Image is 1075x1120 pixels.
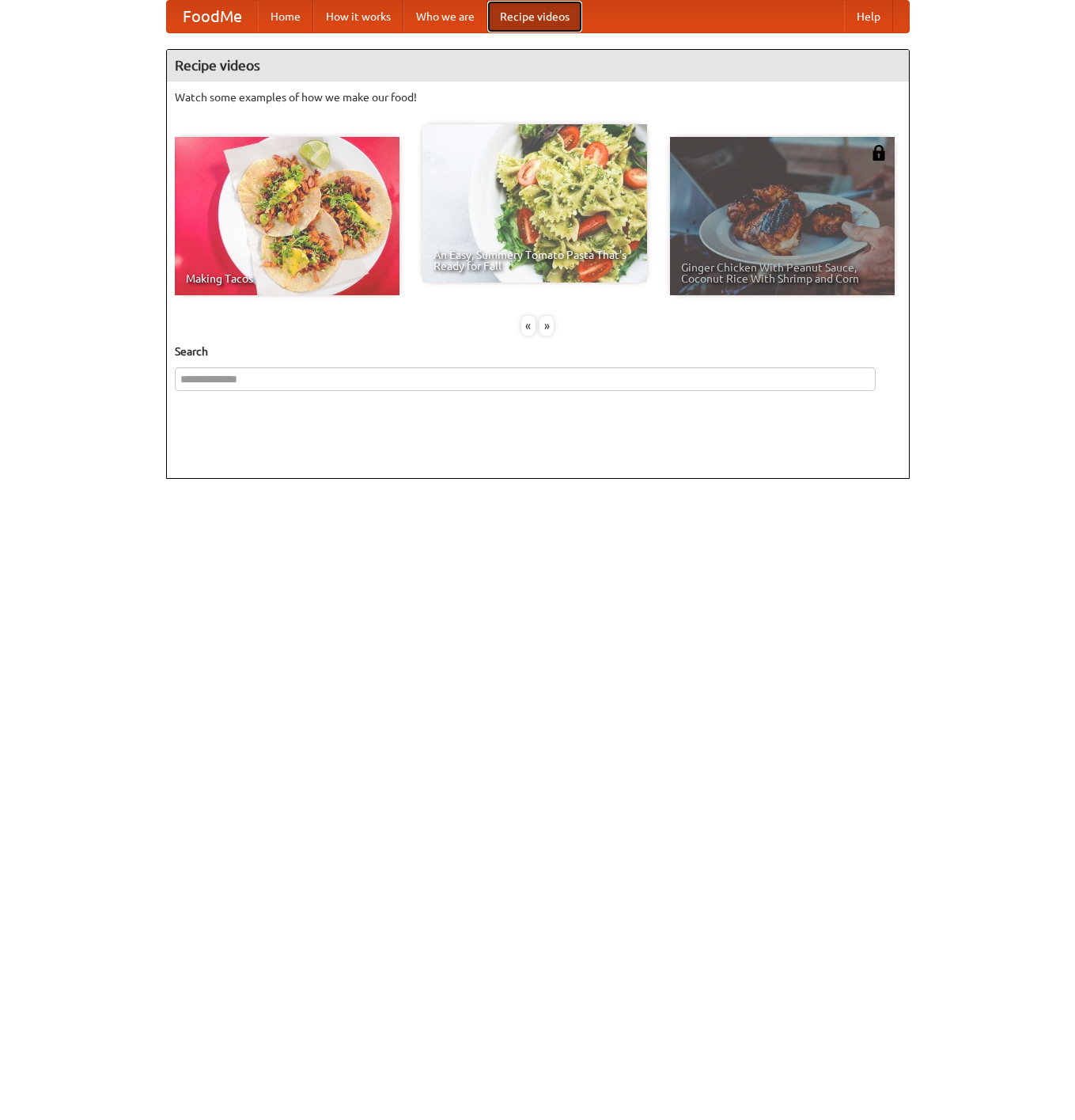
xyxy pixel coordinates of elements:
a: FoodMe [167,1,258,32]
img: 483408.png [871,145,887,161]
h4: Recipe videos [167,50,909,82]
a: Home [258,1,313,32]
a: Help [844,1,893,32]
a: An Easy, Summery Tomato Pasta That's Ready for Fall [422,124,647,283]
div: » [539,316,554,336]
div: « [521,316,536,336]
span: An Easy, Summery Tomato Pasta That's Ready for Fall [433,249,636,271]
h5: Search [175,344,901,359]
a: Making Tacos [175,137,399,295]
a: How it works [313,1,403,32]
p: Watch some examples of how we make our food! [175,89,901,105]
a: Recipe videos [487,1,582,32]
a: Who we are [403,1,487,32]
span: Making Tacos [186,273,388,284]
